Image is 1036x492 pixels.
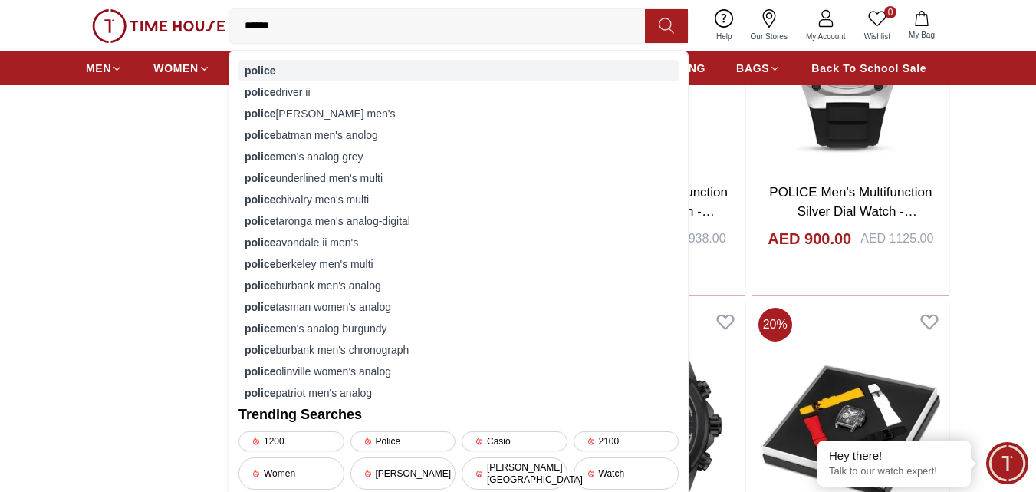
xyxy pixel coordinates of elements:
span: 20 % [758,308,792,342]
a: Back To School Sale [811,54,926,82]
div: underlined men's multi [238,167,679,189]
span: Help [710,31,738,42]
div: avondale ii men's [238,232,679,253]
span: WOMEN [153,61,199,76]
div: [PERSON_NAME] [350,457,456,490]
a: POLICE Men's Multifunction Silver Dial Watch - PEWGQ0071902 [769,185,932,239]
div: burbank men's analog [238,275,679,296]
strong: police [245,322,275,335]
img: ... [92,9,225,43]
div: olinville women's analog [238,361,679,382]
div: driver ii [238,81,679,103]
div: [PERSON_NAME][GEOGRAPHIC_DATA] [462,457,567,490]
strong: police [245,215,275,227]
strong: police [245,258,275,270]
strong: police [245,64,275,77]
div: [PERSON_NAME] men's [238,103,679,124]
div: Watch [574,457,679,490]
a: WOMEN [153,54,210,82]
span: MEN [86,61,111,76]
span: BAGS [736,61,769,76]
a: 0Wishlist [855,6,900,45]
p: Talk to our watch expert! [829,465,959,478]
strong: police [245,236,275,249]
span: My Bag [903,29,941,41]
div: AED 938.00 [659,229,725,248]
div: Hey there! [829,448,959,464]
span: Back To School Sale [811,61,926,76]
div: Women [238,457,344,490]
span: 0 [884,6,896,18]
div: 2100 [574,431,679,451]
span: My Account [800,31,852,42]
a: Our Stores [742,6,797,45]
a: MEN [86,54,123,82]
div: patriot men's analog [238,382,679,404]
div: Police [350,431,456,451]
strong: police [245,344,275,356]
div: taronga men's analog-digital [238,210,679,232]
div: AED 1125.00 [860,229,933,248]
div: men's analog grey [238,146,679,167]
h2: Trending Searches [238,404,679,425]
span: Our Stores [745,31,794,42]
div: berkeley men's multi [238,253,679,275]
strong: police [245,387,275,399]
strong: police [245,129,275,141]
div: chivalry men's multi [238,189,679,210]
div: batman men's anolog [238,124,679,146]
div: men's analog burgundy [238,318,679,339]
div: tasman women's analog [238,296,679,318]
strong: police [245,107,275,120]
strong: police [245,150,275,163]
strong: police [245,365,275,378]
span: Wishlist [858,31,896,42]
a: BAGS [736,54,781,82]
div: Chat Widget [986,442,1028,484]
button: My Bag [900,8,944,44]
strong: police [245,86,275,98]
div: Casio [462,431,567,451]
strong: police [245,301,275,313]
h4: AED 900.00 [768,228,851,249]
div: 1200 [238,431,344,451]
a: Help [707,6,742,45]
strong: police [245,172,275,184]
strong: police [245,279,275,292]
div: burbank men's chronograph [238,339,679,361]
strong: police [245,193,275,206]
